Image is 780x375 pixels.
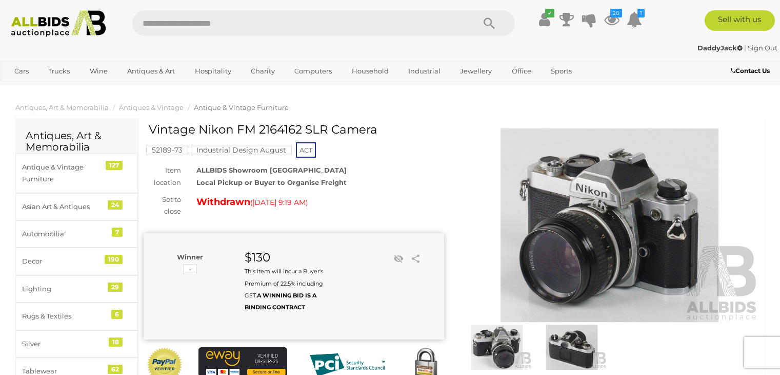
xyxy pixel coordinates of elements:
a: Household [345,63,395,80]
a: Sell with us [705,10,775,31]
button: Search [464,10,515,36]
i: 1 [637,9,645,17]
strong: Withdrawn [196,196,250,208]
mark: Industrial Design August [191,145,292,155]
div: Item location [136,164,189,189]
strong: DaddyJack [697,44,743,52]
a: Computers [288,63,338,80]
a: Wine [83,63,114,80]
a: Antiques & Art [121,63,182,80]
a: Industrial [402,63,447,80]
i: 20 [610,9,622,17]
span: [DATE] 9:19 AM [252,198,306,207]
span: ACT [296,142,316,158]
strong: Local Pickup or Buyer to Organise Freight [196,178,347,186]
a: Office [505,63,538,80]
div: Rugs & Textiles [22,310,107,322]
a: 20 [604,10,619,29]
a: Sign Out [748,44,777,52]
div: Asian Art & Antiques [22,201,107,213]
a: [GEOGRAPHIC_DATA] [8,80,94,97]
a: Lighting 29 [15,275,138,303]
div: Set to close [136,194,189,218]
a: Automobilia 7 [15,220,138,248]
a: Decor 190 [15,248,138,275]
a: Rugs & Textiles 6 [15,303,138,330]
div: 127 [106,161,123,170]
strong: $130 [245,250,270,265]
h2: Antiques, Art & Memorabilia [26,130,128,153]
div: 24 [108,200,123,210]
div: 7 [112,228,123,237]
i: ✔ [545,9,554,17]
a: Trucks [42,63,76,80]
div: 6 [111,310,123,319]
mark: 52189-73 [146,145,188,155]
img: Allbids.com.au [6,10,111,37]
div: 29 [108,283,123,292]
div: Antique & Vintage Furniture [22,161,107,185]
div: Decor [22,255,107,267]
a: 1 [627,10,642,29]
img: Vintage Nikon FM 2164162 SLR Camera [459,128,760,322]
a: DaddyJack [697,44,744,52]
h1: Vintage Nikon FM 2164162 SLR Camera [149,123,442,136]
b: Winner [177,253,203,261]
a: Contact Us [731,65,772,77]
img: Vintage Nikon FM 2164162 SLR Camera [462,325,532,370]
strong: ALLBIDS Showroom [GEOGRAPHIC_DATA] [196,166,347,174]
a: Charity [244,63,282,80]
div: Lighting [22,283,107,295]
a: Silver 18 [15,330,138,358]
span: ( ) [250,198,308,207]
img: Vintage Nikon FM 2164162 SLR Camera [537,325,607,370]
a: Asian Art & Antiques 24 [15,193,138,220]
div: 190 [105,255,123,264]
a: Industrial Design August [191,146,292,154]
a: Antique & Vintage Furniture [194,103,289,111]
b: A WINNING BID IS A BINDING CONTRACT [245,292,316,311]
div: Silver [22,338,107,350]
a: Hospitality [188,63,238,80]
a: Antiques, Art & Memorabilia [15,103,109,111]
div: 62 [108,365,123,374]
div: 18 [109,338,123,347]
a: Sports [544,63,578,80]
b: Contact Us [731,67,770,74]
mark: - [183,264,197,274]
a: Cars [8,63,35,80]
li: Unwatch this item [391,251,406,267]
a: ✔ [536,10,552,29]
small: This Item will incur a Buyer's Premium of 22.5% including GST. [245,268,323,311]
a: Jewellery [453,63,498,80]
a: Antiques & Vintage [119,103,184,111]
div: Automobilia [22,228,107,240]
a: Antique & Vintage Furniture 127 [15,154,138,193]
span: | [744,44,746,52]
a: 52189-73 [146,146,188,154]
